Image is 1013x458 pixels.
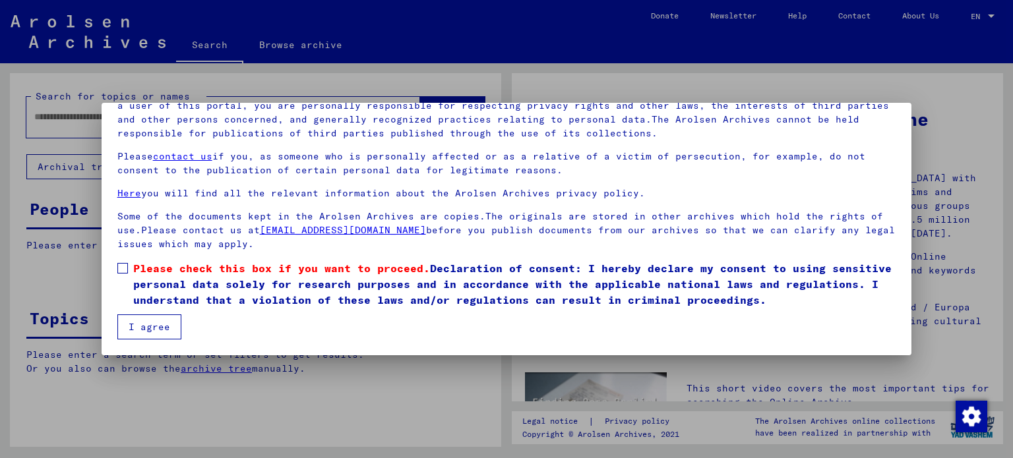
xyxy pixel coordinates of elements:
[117,314,181,339] button: I agree
[117,150,896,177] p: Please if you, as someone who is personally affected or as a relative of a victim of persecution,...
[117,210,896,251] p: Some of the documents kept in the Arolsen Archives are copies.The originals are stored in other a...
[117,187,141,199] a: Here
[260,224,426,236] a: [EMAIL_ADDRESS][DOMAIN_NAME]
[956,401,987,432] img: Change consent
[153,150,212,162] a: contact us
[117,85,896,140] p: Please note that this portal on victims of Nazi [MEDICAL_DATA] contains sensitive data on identif...
[133,260,896,308] span: Declaration of consent: I hereby declare my consent to using sensitive personal data solely for r...
[133,262,430,275] span: Please check this box if you want to proceed.
[117,186,896,200] p: you will find all the relevant information about the Arolsen Archives privacy policy.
